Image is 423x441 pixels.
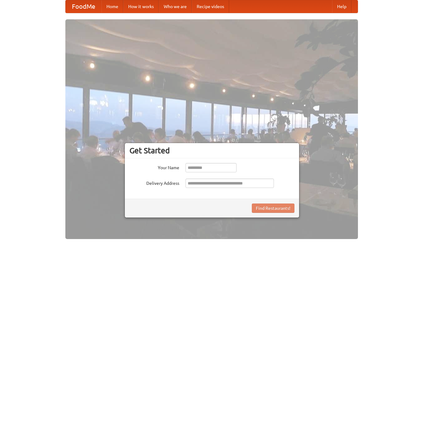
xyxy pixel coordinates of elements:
[101,0,123,13] a: Home
[332,0,351,13] a: Help
[252,204,294,213] button: Find Restaurants!
[66,0,101,13] a: FoodMe
[129,163,179,171] label: Your Name
[129,179,179,186] label: Delivery Address
[123,0,159,13] a: How it works
[192,0,229,13] a: Recipe videos
[129,146,294,155] h3: Get Started
[159,0,192,13] a: Who we are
